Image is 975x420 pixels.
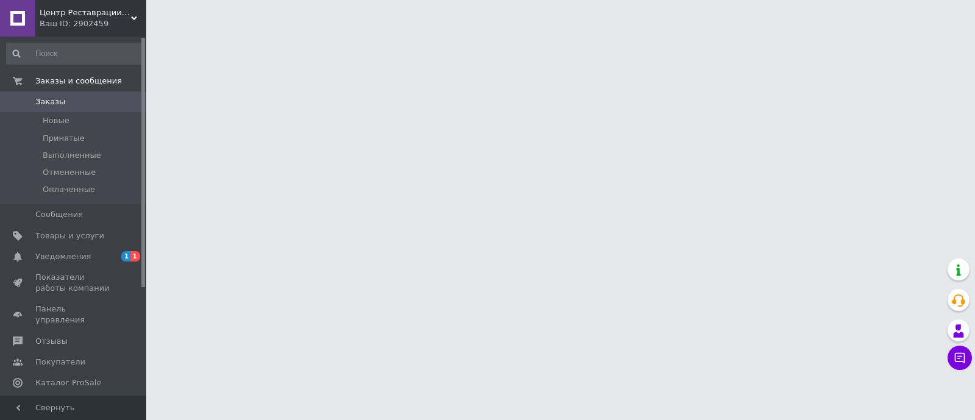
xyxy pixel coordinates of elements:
[43,167,96,178] span: Отмененные
[35,209,83,220] span: Сообщения
[35,357,85,368] span: Покупатели
[35,251,91,262] span: Уведомления
[40,18,146,29] div: Ваш ID: 2902459
[35,336,68,347] span: Отзывы
[121,251,131,262] span: 1
[35,96,65,107] span: Заказы
[6,43,144,65] input: Поиск
[35,272,113,294] span: Показатели работы компании
[130,251,140,262] span: 1
[43,115,69,126] span: Новые
[35,76,122,87] span: Заказы и сообщения
[948,346,972,370] button: Чат с покупателем
[35,230,104,241] span: Товары и услуги
[43,184,95,195] span: Оплаченные
[35,304,113,326] span: Панель управления
[43,133,85,144] span: Принятые
[35,377,101,388] span: Каталог ProSale
[43,150,101,161] span: Выполненные
[40,7,131,18] span: Центр Реставрации Ванн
